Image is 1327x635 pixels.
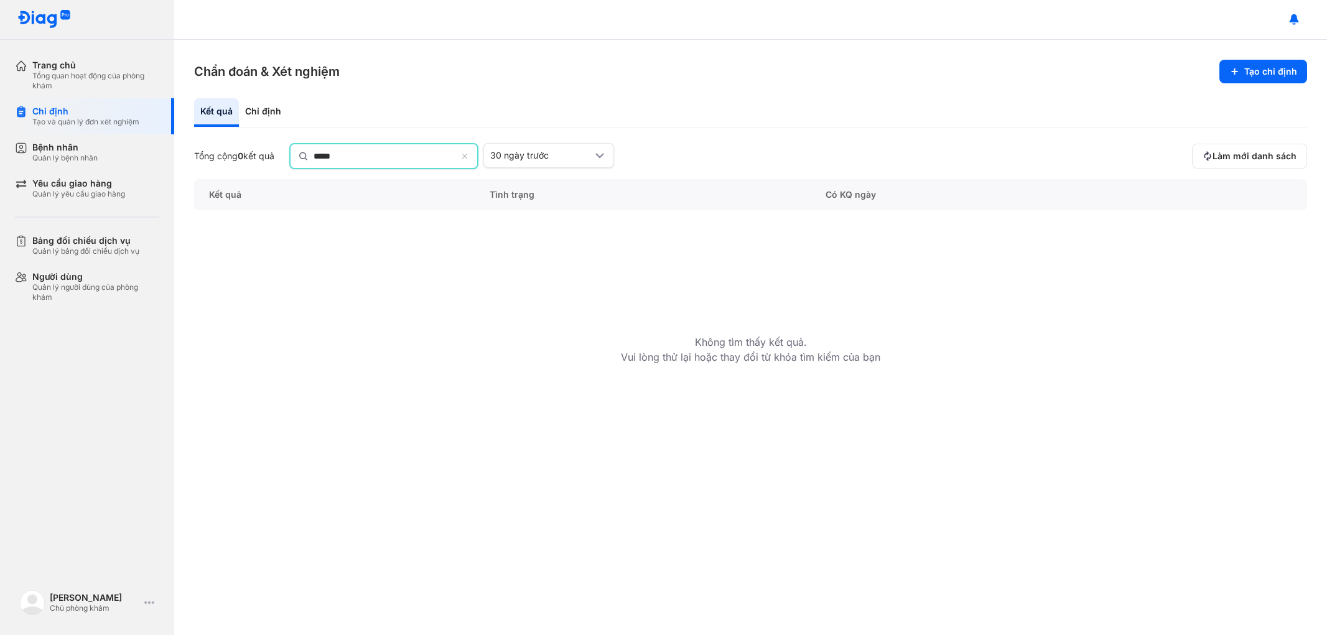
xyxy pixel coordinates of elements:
[194,98,239,127] div: Kết quả
[32,189,125,199] div: Quản lý yêu cầu giao hàng
[32,117,139,127] div: Tạo và quản lý đơn xét nghiệm
[32,246,139,256] div: Quản lý bảng đối chiếu dịch vụ
[475,179,811,210] div: Tình trạng
[194,179,475,210] div: Kết quả
[194,63,340,80] h3: Chẩn đoán & Xét nghiệm
[32,71,159,91] div: Tổng quan hoạt động của phòng khám
[32,153,98,163] div: Quản lý bệnh nhân
[32,178,125,189] div: Yêu cầu giao hàng
[490,150,592,161] div: 30 ngày trước
[32,106,139,117] div: Chỉ định
[50,603,139,613] div: Chủ phòng khám
[1192,144,1307,169] button: Làm mới danh sách
[239,98,287,127] div: Chỉ định
[32,271,159,282] div: Người dùng
[1219,60,1307,83] button: Tạo chỉ định
[32,235,139,246] div: Bảng đối chiếu dịch vụ
[20,590,45,615] img: logo
[238,151,243,161] span: 0
[50,592,139,603] div: [PERSON_NAME]
[32,60,159,71] div: Trang chủ
[17,10,71,29] img: logo
[811,179,1172,210] div: Có KQ ngày
[1213,151,1297,162] span: Làm mới danh sách
[32,282,159,302] div: Quản lý người dùng của phòng khám
[194,151,274,162] div: Tổng cộng kết quả
[32,142,98,153] div: Bệnh nhân
[621,210,880,364] div: Không tìm thấy kết quả. Vui lòng thử lại hoặc thay đổi từ khóa tìm kiếm của bạn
